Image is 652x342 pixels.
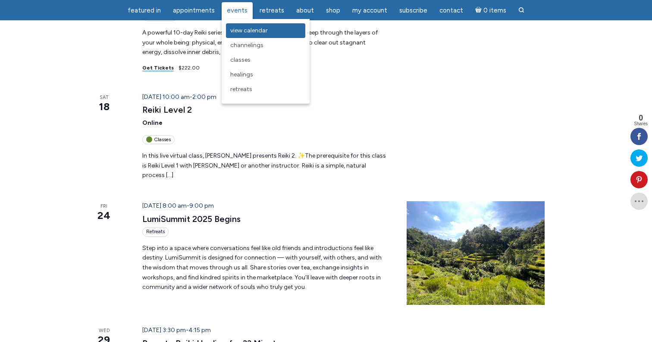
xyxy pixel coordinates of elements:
span: 18 [87,99,122,114]
p: A powerful 10-day Reiki series is designed to energetically sweep through the layers of your whol... [142,28,386,57]
a: Appointments [168,2,220,19]
a: Shop [321,2,345,19]
span: Events [227,6,248,14]
span: About [296,6,314,14]
span: 2:00 pm [192,93,216,101]
img: JBM Bali Rice Fields 2 [407,201,545,305]
p: In this live virtual class, [PERSON_NAME] presents Reiki 2. ✨The prerequisite for this class is R... [142,151,386,180]
a: Subscribe [394,2,433,19]
div: Retreats [142,227,169,236]
a: Retreats [226,82,305,97]
span: [DATE] 3:30 pm [142,326,186,334]
span: 0 items [483,7,506,14]
a: Events [222,2,253,19]
span: 4:15 pm [188,326,211,334]
span: Wed [87,327,122,335]
a: My Account [347,2,392,19]
div: Classes [142,135,175,144]
span: Retreats [260,6,284,14]
a: Healings [226,67,305,82]
span: 0 [634,114,648,122]
time: - [142,326,211,334]
a: View Calendar [226,23,305,38]
span: Subscribe [399,6,427,14]
span: 24 [87,208,122,223]
a: Reiki Level 2 [142,104,192,115]
span: Channelings [230,41,263,49]
span: My Account [352,6,387,14]
span: [DATE] 8:00 am [142,202,187,209]
span: Online [142,119,163,127]
a: Contact [434,2,468,19]
span: Retreats [230,85,252,93]
span: 9:00 pm [189,202,214,209]
span: Contact [439,6,463,14]
span: Classes [230,56,251,63]
span: $222.00 [179,65,200,71]
a: Retreats [254,2,289,19]
span: Shop [326,6,340,14]
a: About [291,2,319,19]
a: Get Tickets [142,65,174,71]
span: Sat [87,94,122,101]
time: - [142,93,216,101]
span: View Calendar [230,27,268,34]
span: Shares [634,122,648,126]
span: Healings [230,71,253,78]
a: Channelings [226,38,305,53]
a: LumiSummit 2025 Begins [142,214,241,225]
i: Cart [475,6,483,14]
span: Appointments [173,6,215,14]
span: featured in [128,6,161,14]
p: Step into a space where conversations feel like old friends and introductions feel like destiny. ... [142,244,386,292]
span: [DATE] 10:00 am [142,93,190,101]
a: Classes [226,53,305,67]
a: featured in [122,2,166,19]
span: Fri [87,203,122,210]
a: Cart0 items [470,1,511,19]
time: - [142,202,214,209]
